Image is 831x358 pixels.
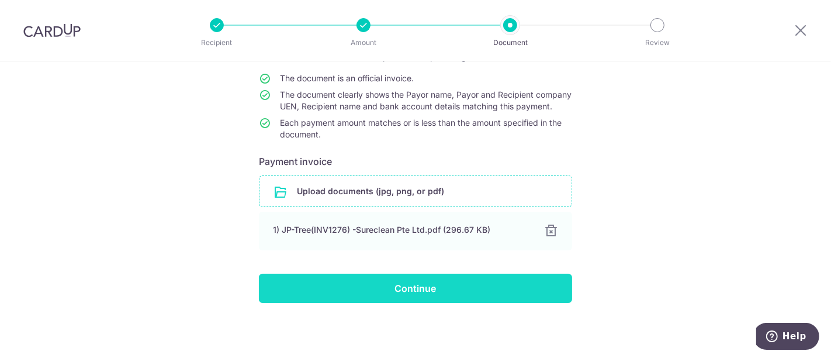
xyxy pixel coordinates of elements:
[614,37,701,49] p: Review
[756,323,819,352] iframe: Opens a widget where you can find more information
[259,175,572,207] div: Upload documents (jpg, png, or pdf)
[273,224,530,236] div: 1) JP-Tree(INV1276) -Sureclean Pte Ltd.pdf (296.67 KB)
[280,89,572,111] span: The document clearly shows the Payor name, Payor and Recipient company UEN, Recipient name and ba...
[174,37,260,49] p: Recipient
[259,154,572,168] h6: Payment invoice
[320,37,407,49] p: Amount
[280,118,562,139] span: Each payment amount matches or is less than the amount specified in the document.
[280,73,414,83] span: The document is an official invoice.
[467,37,553,49] p: Document
[23,23,81,37] img: CardUp
[259,274,572,303] input: Continue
